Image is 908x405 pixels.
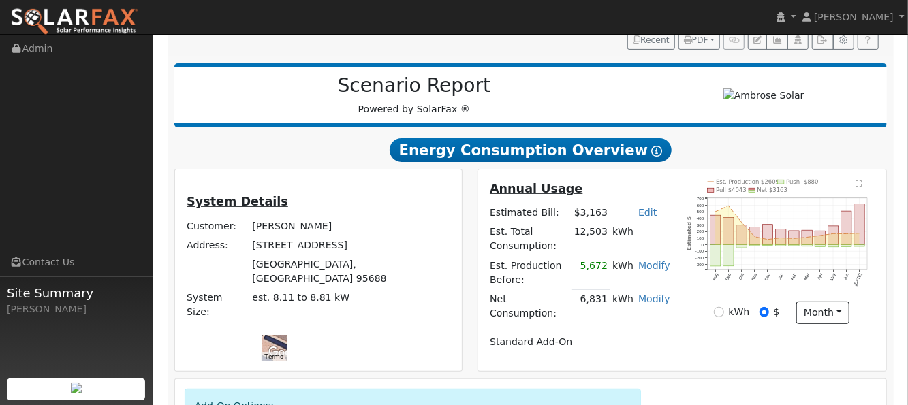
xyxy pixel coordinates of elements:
[250,216,452,236] td: [PERSON_NAME]
[816,245,826,247] rect: onclick=""
[842,211,852,245] rect: onclick=""
[185,289,250,322] td: System Size:
[781,237,782,238] circle: onclick=""
[572,204,610,223] td: $3,163
[794,238,796,239] circle: onclick=""
[638,293,670,304] a: Modify
[638,260,670,271] a: Modify
[728,205,730,206] circle: onclick=""
[698,202,705,207] text: 600
[802,245,813,246] rect: onclick=""
[710,215,721,245] rect: onclick=""
[755,236,756,238] circle: onclick=""
[858,31,879,50] a: Help Link
[820,235,821,236] circle: onclick=""
[610,256,636,289] td: kWh
[188,74,640,97] h2: Scenario Report
[265,344,310,361] img: Google
[843,272,851,281] text: Jun
[737,245,747,248] rect: onclick=""
[187,195,288,208] u: System Details
[695,262,704,267] text: -300
[714,307,723,317] input: kWh
[724,245,734,266] rect: onclick=""
[751,272,759,282] text: Nov
[572,289,610,323] td: 6,831
[816,231,826,245] rect: onclick=""
[715,211,717,212] circle: onclick=""
[778,272,785,281] text: Jan
[856,245,866,246] rect: onclick=""
[796,302,850,325] button: month
[390,138,672,163] span: Energy Consumption Overview
[758,187,789,193] text: Net $3163
[572,223,610,256] td: 12,503
[760,307,769,317] input: $
[833,31,854,50] button: Settings
[71,383,82,393] img: retrieve
[807,236,809,238] circle: onclick=""
[812,31,833,50] button: Export Interval Data
[789,231,800,245] rect: onclick=""
[678,31,720,50] button: PDF
[829,245,839,247] rect: onclick=""
[698,216,705,221] text: 400
[490,182,582,195] u: Annual Usage
[847,233,848,234] circle: onclick=""
[750,245,760,246] rect: onclick=""
[610,289,636,323] td: kWh
[181,74,648,116] div: Powered by SolarFax ®
[729,305,750,319] label: kWh
[185,236,250,255] td: Address:
[638,207,657,218] a: Edit
[789,245,800,246] rect: onclick=""
[698,236,705,240] text: 100
[695,255,704,260] text: -200
[857,180,863,187] text: 
[684,35,708,45] span: PDF
[787,31,809,50] button: Login As
[791,272,798,281] text: Feb
[777,245,787,246] rect: onclick=""
[829,226,839,245] rect: onclick=""
[738,272,746,280] text: Oct
[698,229,705,233] text: 200
[834,233,835,234] circle: onclick=""
[7,284,146,302] span: Site Summary
[651,146,662,157] i: Show Help
[250,289,452,322] td: System Size
[698,209,705,214] text: 500
[764,225,774,245] rect: onclick=""
[488,289,572,323] td: Net Consumption:
[687,216,693,250] text: Estimated $
[10,7,138,36] img: SolarFax
[698,196,705,201] text: 700
[710,245,721,266] rect: onclick=""
[712,272,719,281] text: Aug
[724,218,734,245] rect: onclick=""
[252,292,349,303] span: est. 8.11 to 8.81 kW
[695,248,704,253] text: -100
[265,344,310,361] a: Open this area in Google Maps (opens a new window)
[787,178,819,185] text: Push -$880
[804,272,811,281] text: Mar
[488,256,572,289] td: Est. Production Before:
[856,204,866,244] rect: onclick=""
[741,221,742,223] circle: onclick=""
[750,227,760,245] rect: onclick=""
[610,223,673,256] td: kWh
[860,232,861,233] circle: onclick=""
[264,353,283,360] a: Terms (opens in new tab)
[250,236,452,255] td: [STREET_ADDRESS]
[814,12,894,22] span: [PERSON_NAME]
[627,31,675,50] button: Recent
[723,88,804,103] img: Ambrose Solar
[774,305,780,319] label: $
[185,216,250,236] td: Customer:
[250,255,452,288] td: [GEOGRAPHIC_DATA], [GEOGRAPHIC_DATA] 95688
[488,223,572,256] td: Est. Total Consumption:
[725,272,732,281] text: Sep
[572,256,610,289] td: 5,672
[777,229,787,245] rect: onclick=""
[717,187,747,193] text: Pull $4043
